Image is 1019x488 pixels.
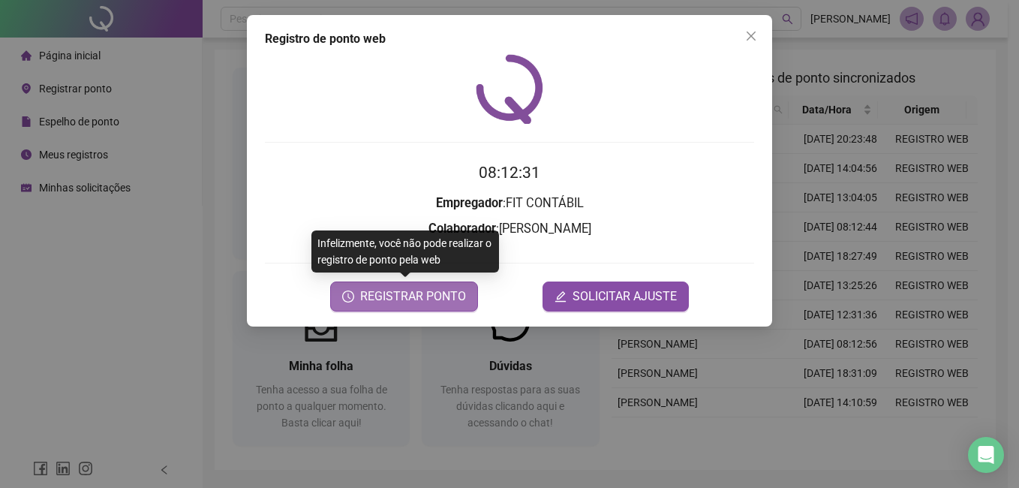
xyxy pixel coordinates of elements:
span: clock-circle [342,291,354,303]
div: Registro de ponto web [265,30,754,48]
div: Open Intercom Messenger [968,437,1004,473]
span: REGISTRAR PONTO [360,288,466,306]
button: REGISTRAR PONTO [330,282,478,312]
h3: : [PERSON_NAME] [265,219,754,239]
time: 08:12:31 [479,164,540,182]
strong: Colaborador [428,221,496,236]
button: editSOLICITAR AJUSTE [543,282,689,312]
span: SOLICITAR AJUSTE [573,288,677,306]
strong: Empregador [436,196,503,210]
div: Infelizmente, você não pode realizar o registro de ponto pela web [311,230,499,273]
h3: : FIT CONTÁBIL [265,194,754,213]
img: QRPoint [476,54,543,124]
span: edit [555,291,567,303]
span: close [745,30,757,42]
button: Close [739,24,763,48]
